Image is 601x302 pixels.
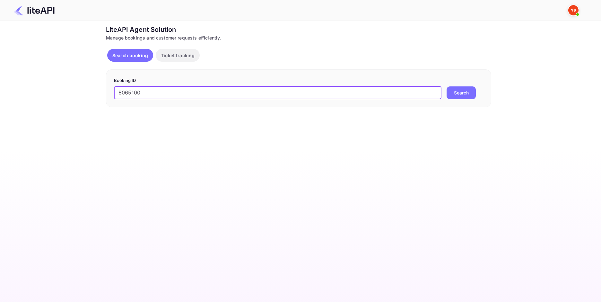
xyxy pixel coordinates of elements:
button: Search [447,86,476,99]
img: Yandex Support [568,5,579,15]
img: LiteAPI Logo [14,5,55,15]
p: Search booking [112,52,148,59]
div: LiteAPI Agent Solution [106,25,491,34]
p: Booking ID [114,77,483,84]
p: Ticket tracking [161,52,195,59]
input: Enter Booking ID (e.g., 63782194) [114,86,441,99]
div: Manage bookings and customer requests efficiently. [106,34,491,41]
